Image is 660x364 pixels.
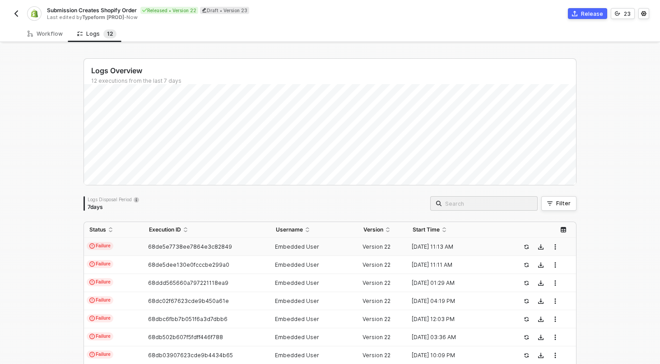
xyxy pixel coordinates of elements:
[275,316,319,322] span: Embedded User
[275,298,319,304] span: Embedded User
[541,196,576,211] button: Filter
[538,353,544,358] span: icon-download
[538,280,544,286] span: icon-download
[87,314,113,322] span: Failure
[561,227,566,232] span: icon-table
[103,29,116,38] sup: 12
[407,298,506,305] div: [DATE] 04:19 PM
[275,279,319,286] span: Embedded User
[87,242,113,250] span: Failure
[275,352,319,359] span: Embedded User
[524,280,529,286] span: icon-success-page
[538,298,544,304] span: icon-download
[89,352,95,357] span: icon-exclamation
[407,222,513,238] th: Start Time
[91,77,576,85] div: 12 executions from the last 7 days
[581,10,603,18] div: Release
[363,279,390,286] span: Version 22
[89,226,106,233] span: Status
[47,14,329,21] div: Last edited by - Now
[615,11,620,16] span: icon-versioning
[89,298,95,303] span: icon-exclamation
[275,243,319,250] span: Embedded User
[110,30,113,37] span: 2
[407,316,506,323] div: [DATE] 12:03 PM
[200,7,249,14] div: Draft • Version 23
[538,262,544,268] span: icon-download
[107,30,110,37] span: 1
[140,7,198,14] div: Released • Version 22
[407,261,506,269] div: [DATE] 11:11 AM
[538,317,544,322] span: icon-download
[524,262,529,268] span: icon-success-page
[524,298,529,304] span: icon-success-page
[641,11,646,16] span: icon-settings
[524,244,529,250] span: icon-success-page
[87,296,113,304] span: Failure
[568,8,607,19] button: Release
[91,66,576,76] div: Logs Overview
[611,8,635,19] button: 23
[88,196,139,203] div: Logs Disposal Period
[275,261,319,268] span: Embedded User
[363,352,390,359] span: Version 22
[148,243,232,250] span: 68de5e7738ee7864e3c82849
[148,279,228,286] span: 68ddd565660a797221118ea9
[148,352,233,359] span: 68db03907623cde9b4434b65
[88,203,139,211] div: 7 days
[148,298,229,304] span: 68dc02f67623cde9b450a61e
[358,222,407,238] th: Version
[413,226,440,233] span: Start Time
[30,9,38,18] img: integration-icon
[89,279,95,285] span: icon-exclamation
[363,316,390,322] span: Version 22
[28,30,63,38] div: Workflow
[363,298,390,304] span: Version 22
[84,222,144,238] th: Status
[13,10,20,17] img: back
[363,334,390,340] span: Version 22
[89,243,95,249] span: icon-exclamation
[149,226,181,233] span: Execution ID
[87,278,113,286] span: Failure
[524,353,529,358] span: icon-success-page
[87,260,113,268] span: Failure
[87,350,113,359] span: Failure
[148,316,228,322] span: 68dbc6fbb7b051f6a3d7dbb6
[407,334,506,341] div: [DATE] 03:36 AM
[556,200,571,207] div: Filter
[275,334,319,340] span: Embedded User
[144,222,270,238] th: Execution ID
[407,243,506,251] div: [DATE] 11:13 AM
[47,6,137,14] span: Submission Creates Shopify Order
[87,332,113,340] span: Failure
[363,226,383,233] span: Version
[538,335,544,340] span: icon-download
[148,334,223,340] span: 68db502b607f5fdff446f788
[363,261,390,268] span: Version 22
[89,261,95,267] span: icon-exclamation
[524,335,529,340] span: icon-success-page
[148,261,229,268] span: 68de5dee130e0fcccbe299a0
[624,10,631,18] div: 23
[77,29,116,38] div: Logs
[445,199,532,208] input: Search
[407,352,506,359] div: [DATE] 10:09 PM
[82,14,124,20] span: Typeform [PROD]
[89,334,95,339] span: icon-exclamation
[572,11,577,16] span: icon-commerce
[202,8,207,13] span: icon-edit
[538,244,544,250] span: icon-download
[270,222,358,238] th: Username
[524,317,529,322] span: icon-success-page
[276,226,303,233] span: Username
[363,243,390,250] span: Version 22
[89,316,95,321] span: icon-exclamation
[11,8,22,19] button: back
[407,279,506,287] div: [DATE] 01:29 AM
